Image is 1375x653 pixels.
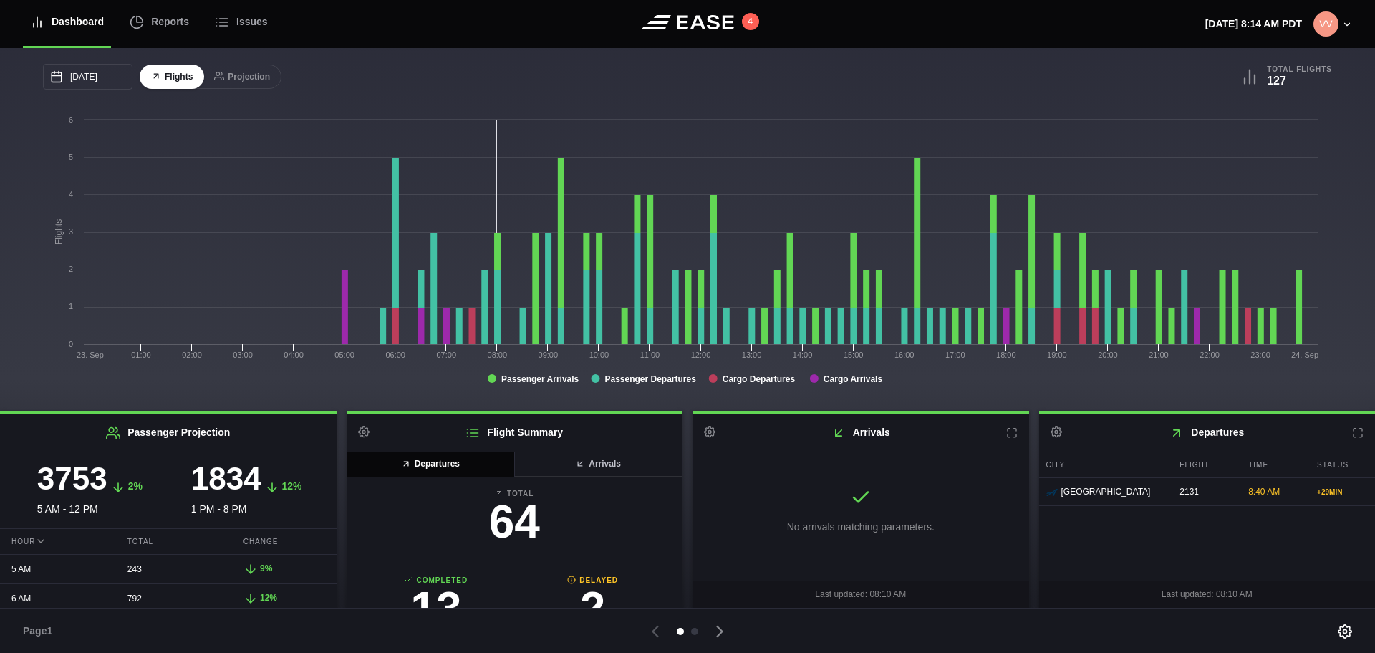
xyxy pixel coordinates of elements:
text: 18:00 [996,351,1016,359]
span: Page 1 [23,624,59,639]
tspan: Passenger Arrivals [501,374,579,384]
text: 3 [69,227,73,236]
div: Flight [1172,452,1237,477]
h3: 2 [514,586,671,631]
text: 12:00 [691,351,711,359]
text: 06:00 [385,351,405,359]
div: Time [1241,452,1306,477]
text: 13:00 [742,351,762,359]
text: 09:00 [539,351,559,359]
text: 15:00 [844,351,864,359]
text: 03:00 [233,351,253,359]
b: Total [358,488,672,499]
a: Completed13 [358,575,515,639]
text: 2 [69,264,73,273]
text: 16:00 [894,351,915,359]
img: 315aad5f8c3b3bdba85a25f162631172 [1313,11,1338,37]
div: 5 AM - 12 PM [11,463,168,517]
div: Total [116,529,221,554]
div: 2131 [1172,478,1237,505]
text: 08:00 [488,351,508,359]
tspan: Flights [54,219,64,244]
h2: Flight Summary [347,414,683,452]
text: 14:00 [793,351,813,359]
span: 12% [260,593,277,603]
span: 12% [282,480,302,492]
text: 20:00 [1098,351,1118,359]
input: mm/dd/yyyy [43,64,132,90]
h3: 3753 [37,463,107,495]
h3: 13 [358,586,515,631]
tspan: Cargo Departures [723,374,796,384]
h2: Arrivals [693,414,1029,452]
div: 1 PM - 8 PM [168,463,325,517]
b: Delayed [514,575,671,586]
tspan: 23. Sep [77,351,104,359]
div: 792 [116,585,221,612]
text: 17:00 [945,351,965,359]
a: Delayed2 [514,575,671,639]
text: 02:00 [182,351,202,359]
text: 5 [69,153,73,161]
span: 9% [260,563,272,573]
p: No arrivals matching parameters. [787,520,935,535]
text: 05:00 [334,351,354,359]
span: 8:40 AM [1248,487,1280,497]
tspan: Passenger Departures [604,374,696,384]
b: Completed [358,575,515,586]
span: 2% [128,480,143,492]
button: Projection [203,65,281,90]
button: Departures [347,452,516,477]
span: [GEOGRAPHIC_DATA] [1061,485,1151,498]
text: 1 [69,302,73,310]
text: 19:00 [1047,351,1067,359]
button: Flights [140,65,204,90]
text: 21:00 [1149,351,1169,359]
text: 04:00 [284,351,304,359]
div: 243 [116,556,221,583]
button: 4 [742,13,759,30]
text: 6 [69,115,73,124]
text: 23:00 [1250,351,1270,359]
text: 07:00 [436,351,456,359]
div: Change [232,529,337,554]
h3: 64 [358,499,672,545]
div: City [1039,452,1169,477]
text: 4 [69,190,73,199]
a: Total64 [358,488,672,552]
text: 0 [69,340,73,348]
button: Arrivals [513,452,682,477]
p: [DATE] 8:14 AM PDT [1205,16,1302,32]
tspan: Cargo Arrivals [824,374,883,384]
text: 10:00 [589,351,609,359]
h3: 1834 [191,463,261,495]
text: 11:00 [640,351,660,359]
div: Status [1310,452,1375,477]
b: 127 [1267,75,1286,87]
text: 01:00 [131,351,151,359]
div: + 29 MIN [1317,487,1368,497]
div: Last updated: 08:10 AM [693,581,1029,608]
tspan: 24. Sep [1291,351,1318,359]
b: Total Flights [1267,65,1332,74]
text: 22:00 [1200,351,1220,359]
